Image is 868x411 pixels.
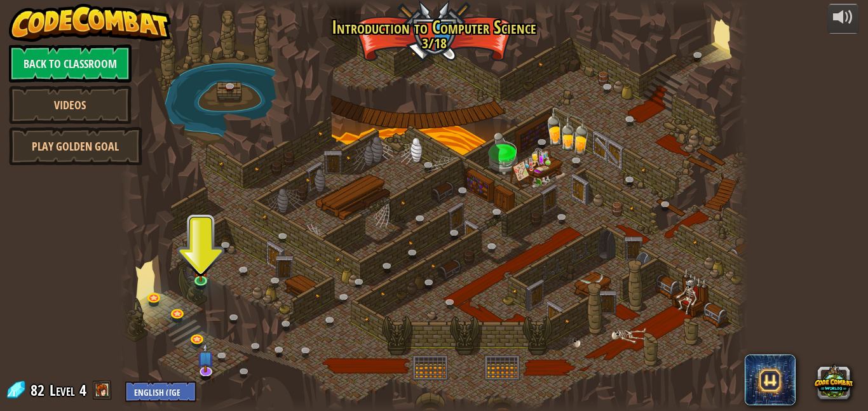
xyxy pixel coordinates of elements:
[827,4,859,34] button: Adjust volume
[31,380,48,400] span: 82
[9,86,132,124] a: Videos
[50,380,75,401] span: Level
[9,4,172,42] img: CodeCombat - Learn how to code by playing a game
[79,380,86,400] span: 4
[9,127,142,165] a: Play Golden Goal
[193,256,208,281] img: level-banner-started.png
[197,343,214,372] img: level-banner-unstarted-subscriber.png
[9,44,132,83] a: Back to Classroom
